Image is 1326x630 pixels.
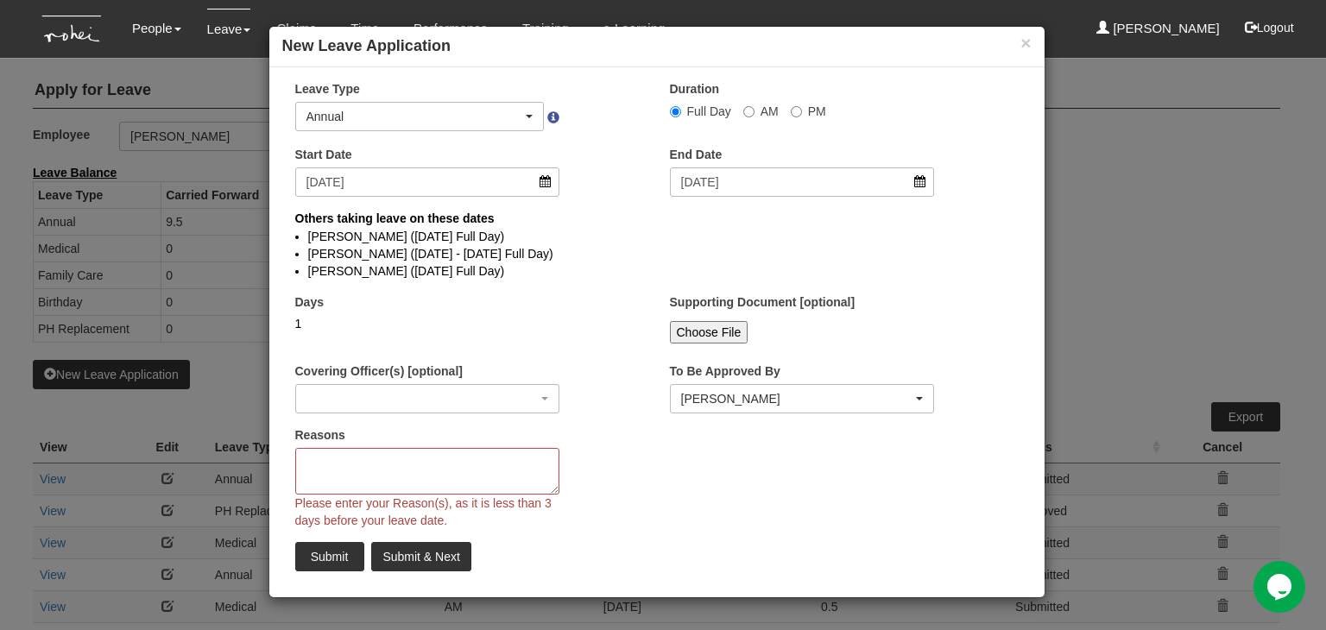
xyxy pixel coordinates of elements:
b: Others taking leave on these dates [295,211,495,225]
span: AM [761,104,779,118]
div: Annual [306,108,523,125]
label: Leave Type [295,80,360,98]
label: Start Date [295,146,352,163]
input: d/m/yyyy [295,167,560,197]
button: × [1020,34,1031,52]
label: To Be Approved By [670,362,780,380]
li: [PERSON_NAME] ([DATE] Full Day) [308,228,1006,245]
label: Covering Officer(s) [optional] [295,362,463,380]
div: 1 [295,315,560,332]
span: Full Day [687,104,731,118]
li: [PERSON_NAME] ([DATE] Full Day) [308,262,1006,280]
input: Choose File [670,321,748,343]
input: Submit & Next [371,542,470,571]
input: Submit [295,542,364,571]
span: PM [808,104,826,118]
button: Daniel Low [670,384,935,413]
span: Please enter your Reason(s), as it is less than 3 days before your leave date. [295,496,552,527]
li: [PERSON_NAME] ([DATE] - [DATE] Full Day) [308,245,1006,262]
b: New Leave Application [282,37,451,54]
label: Duration [670,80,720,98]
label: End Date [670,146,723,163]
div: [PERSON_NAME] [681,390,913,407]
label: Supporting Document [optional] [670,293,856,311]
iframe: chat widget [1253,561,1309,613]
button: Annual [295,102,545,131]
label: Reasons [295,426,345,444]
input: d/m/yyyy [670,167,935,197]
label: Days [295,293,324,311]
